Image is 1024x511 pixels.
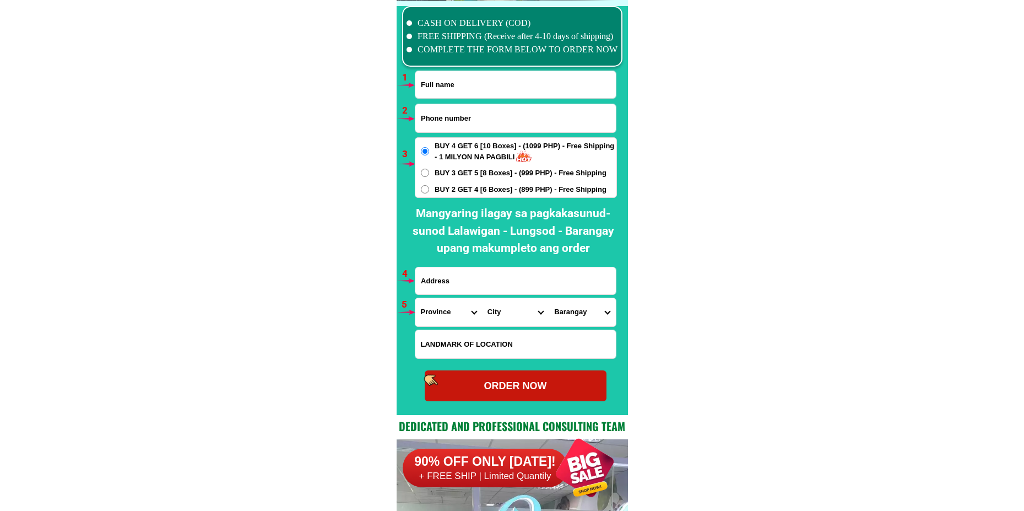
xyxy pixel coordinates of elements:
h6: 4 [402,267,415,281]
h6: 3 [402,147,415,162]
h2: Mangyaring ilagay sa pagkakasunud-sunod Lalawigan - Lungsod - Barangay upang makumpleto ang order [405,205,622,257]
span: BUY 4 GET 6 [10 Boxes] - (1099 PHP) - Free Shipping - 1 MILYON NA PAGBILI [435,141,616,162]
li: CASH ON DELIVERY (COD) [407,17,618,30]
input: BUY 3 GET 5 [8 Boxes] - (999 PHP) - Free Shipping [421,169,429,177]
select: Select district [482,298,549,326]
span: BUY 2 GET 4 [6 Boxes] - (899 PHP) - Free Shipping [435,184,606,195]
input: BUY 4 GET 6 [10 Boxes] - (1099 PHP) - Free Shipping - 1 MILYON NA PAGBILI [421,147,429,155]
li: FREE SHIPPING (Receive after 4-10 days of shipping) [407,30,618,43]
h6: 1 [402,71,415,85]
h6: 2 [402,104,415,118]
h6: 90% OFF ONLY [DATE]! [403,454,568,470]
select: Select province [415,298,482,326]
div: ORDER NOW [425,379,606,394]
input: Input full_name [415,71,616,98]
input: Input address [415,267,616,294]
li: COMPLETE THE FORM BELOW TO ORDER NOW [407,43,618,56]
select: Select commune [549,298,615,326]
input: BUY 2 GET 4 [6 Boxes] - (899 PHP) - Free Shipping [421,185,429,193]
input: Input phone_number [415,104,616,132]
h6: + FREE SHIP | Limited Quantily [403,470,568,482]
h2: Dedicated and professional consulting team [397,418,628,434]
span: BUY 3 GET 5 [8 Boxes] - (999 PHP) - Free Shipping [435,168,606,179]
h6: 5 [402,298,414,312]
input: Input LANDMARKOFLOCATION [415,330,616,358]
